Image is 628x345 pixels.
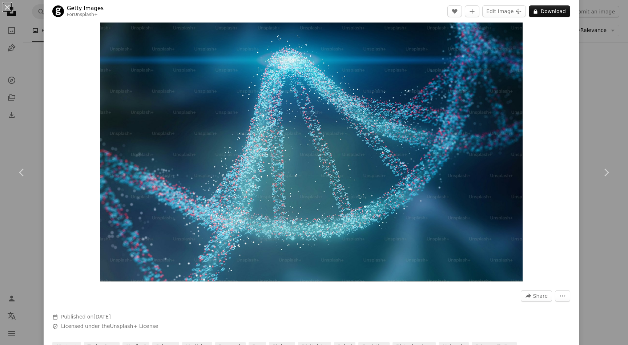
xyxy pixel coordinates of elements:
span: Published on [61,314,111,320]
button: Add to Collection [465,5,479,17]
button: Share this image [521,290,552,302]
time: April 14, 2023 at 11:52:27 PM GMT+8 [93,314,110,320]
button: Download [529,5,570,17]
span: Share [533,291,548,301]
div: For [67,12,104,18]
a: Getty Images [67,5,104,12]
a: Next [584,138,628,207]
a: Unsplash+ [74,12,98,17]
a: Unsplash+ License [110,323,158,329]
img: Go to Getty Images's profile [52,5,64,17]
span: Licensed under the [61,323,158,330]
button: More Actions [555,290,570,302]
button: Edit image [482,5,526,17]
button: Like [447,5,462,17]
